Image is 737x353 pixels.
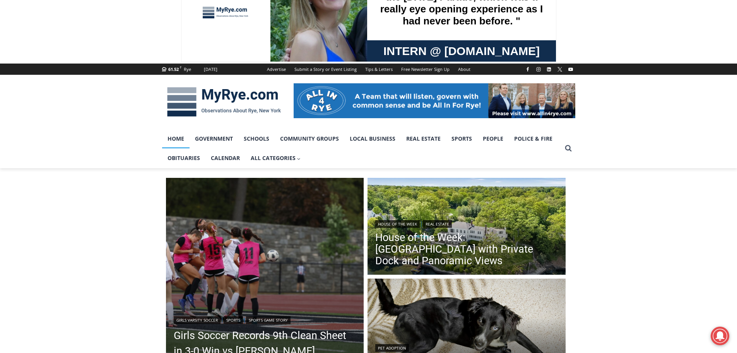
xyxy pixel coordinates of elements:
[162,129,561,168] nav: Primary Navigation
[375,344,409,352] a: Pet Adoption
[205,148,245,168] a: Calendar
[561,141,575,155] button: View Search Form
[523,65,532,74] a: Facebook
[186,75,375,96] a: Intern @ [DOMAIN_NAME]
[6,78,103,96] h4: [PERSON_NAME] Read Sanctuary Fall Fest: [DATE]
[375,232,558,267] a: House of the Week: [GEOGRAPHIC_DATA] with Private Dock and Panoramic Views
[174,315,356,324] div: | |
[397,64,454,75] a: Free Newsletter Sign Up
[245,148,306,168] button: Child menu of All Categories
[87,65,89,73] div: /
[168,66,179,72] span: 61.52
[375,219,558,228] div: |
[454,64,475,75] a: About
[195,0,366,75] div: "[PERSON_NAME] and I covered the [DATE] Parade, which was a really eye opening experience as I ha...
[162,148,205,168] a: Obituaries
[263,64,290,75] a: Advertise
[162,82,286,122] img: MyRye.com
[162,129,190,148] a: Home
[81,65,85,73] div: 2
[275,129,344,148] a: Community Groups
[184,66,191,73] div: Rye
[294,83,575,118] img: All in for Rye
[290,64,361,75] a: Submit a Story or Event Listing
[534,65,543,74] a: Instagram
[246,316,291,324] a: Sports Game Story
[555,65,564,74] a: X
[190,129,238,148] a: Government
[238,129,275,148] a: Schools
[202,77,359,95] span: Intern @ [DOMAIN_NAME]
[224,316,243,324] a: Sports
[91,65,94,73] div: 6
[401,129,446,148] a: Real Estate
[423,220,452,228] a: Real Estate
[509,129,558,148] a: Police & Fire
[368,178,566,277] img: 13 Kirby Lane, Rye
[446,129,477,148] a: Sports
[375,220,420,228] a: House of the Week
[0,77,116,96] a: [PERSON_NAME] Read Sanctuary Fall Fest: [DATE]
[361,64,397,75] a: Tips & Letters
[180,65,181,69] span: F
[81,23,112,64] div: Birds of Prey: Falcon and hawk demos
[174,316,221,324] a: Girls Varsity Soccer
[204,66,217,73] div: [DATE]
[477,129,509,148] a: People
[344,129,401,148] a: Local Business
[544,65,554,74] a: Linkedin
[368,178,566,277] a: Read More House of the Week: Historic Rye Waterfront Estate with Private Dock and Panoramic Views
[263,64,475,75] nav: Secondary Navigation
[566,65,575,74] a: YouTube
